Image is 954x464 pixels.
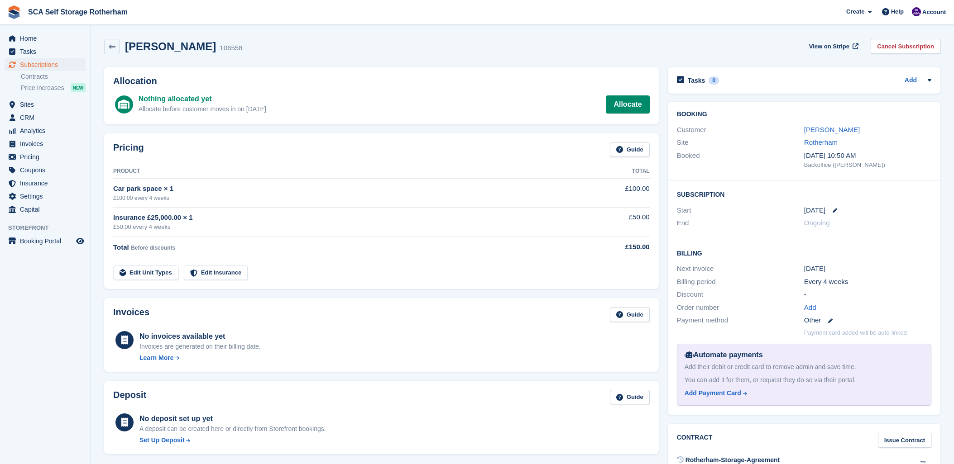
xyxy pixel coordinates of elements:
[685,350,924,360] div: Automate payments
[125,40,216,52] h2: [PERSON_NAME]
[21,84,64,92] span: Price increases
[804,328,907,337] p: Payment card added will be auto-linked
[71,83,86,92] div: NEW
[804,126,860,133] a: [PERSON_NAME]
[677,315,804,326] div: Payment method
[75,236,86,246] a: Preview store
[804,138,838,146] a: Rotherham
[677,189,931,199] h2: Subscription
[610,142,650,157] a: Guide
[809,42,849,51] span: View on Stripe
[21,83,86,93] a: Price increases NEW
[20,151,74,163] span: Pricing
[804,205,825,216] time: 2025-09-06 00:00:00 UTC
[5,32,86,45] a: menu
[20,177,74,189] span: Insurance
[677,433,713,448] h2: Contract
[20,124,74,137] span: Analytics
[113,390,146,405] h2: Deposit
[20,137,74,150] span: Invoices
[20,190,74,203] span: Settings
[905,76,917,86] a: Add
[677,137,804,148] div: Site
[20,58,74,71] span: Subscriptions
[139,353,173,363] div: Learn More
[139,94,266,104] div: Nothing allocated yet
[113,243,129,251] span: Total
[5,124,86,137] a: menu
[677,218,804,228] div: End
[139,342,261,351] div: Invoices are generated on their billing date.
[804,289,931,300] div: -
[804,219,830,227] span: Ongoing
[24,5,131,19] a: SCA Self Storage Rotherham
[5,235,86,247] a: menu
[922,8,946,17] span: Account
[113,142,144,157] h2: Pricing
[567,179,650,207] td: £100.00
[5,177,86,189] a: menu
[139,331,261,342] div: No invoices available yet
[567,207,650,237] td: £50.00
[131,245,175,251] span: Before discounts
[677,151,804,170] div: Booked
[5,45,86,58] a: menu
[804,315,931,326] div: Other
[113,307,149,322] h2: Invoices
[113,223,567,232] div: £50.00 every 4 weeks
[139,104,266,114] div: Allocate before customer moves in on [DATE]
[20,203,74,216] span: Capital
[139,424,326,434] p: A deposit can be created here or directly from Storefront bookings.
[709,76,719,85] div: 0
[20,98,74,111] span: Sites
[184,265,248,280] a: Edit Insurance
[139,413,326,424] div: No deposit set up yet
[677,111,931,118] h2: Booking
[871,39,940,54] a: Cancel Subscription
[8,223,90,232] span: Storefront
[20,111,74,124] span: CRM
[20,32,74,45] span: Home
[113,194,567,202] div: £100.00 every 4 weeks
[139,436,326,445] a: Set Up Deposit
[5,203,86,216] a: menu
[139,436,185,445] div: Set Up Deposit
[20,45,74,58] span: Tasks
[567,242,650,252] div: £150.00
[21,72,86,81] a: Contracts
[610,307,650,322] a: Guide
[677,289,804,300] div: Discount
[5,111,86,124] a: menu
[567,164,650,179] th: Total
[677,205,804,216] div: Start
[113,164,567,179] th: Product
[220,43,242,53] div: 106558
[677,303,804,313] div: Order number
[610,390,650,405] a: Guide
[113,184,567,194] div: Car park space × 1
[685,362,924,372] div: Add their debit or credit card to remove admin and save time.
[912,7,921,16] img: Kelly Neesham
[20,235,74,247] span: Booking Portal
[804,151,931,161] div: [DATE] 10:50 AM
[804,277,931,287] div: Every 4 weeks
[804,264,931,274] div: [DATE]
[7,5,21,19] img: stora-icon-8386f47178a22dfd0bd8f6a31ec36ba5ce8667c1dd55bd0f319d3a0aa187defe.svg
[677,277,804,287] div: Billing period
[139,353,261,363] a: Learn More
[5,58,86,71] a: menu
[5,98,86,111] a: menu
[685,375,924,385] div: You can add it for them, or request they do so via their portal.
[805,39,860,54] a: View on Stripe
[677,248,931,257] h2: Billing
[113,265,178,280] a: Edit Unit Types
[677,125,804,135] div: Customer
[685,388,741,398] div: Add Payment Card
[688,76,705,85] h2: Tasks
[804,161,931,170] div: Backoffice ([PERSON_NAME])
[113,76,650,86] h2: Allocation
[677,264,804,274] div: Next invoice
[5,137,86,150] a: menu
[113,213,567,223] div: Insurance £25,000.00 × 1
[846,7,864,16] span: Create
